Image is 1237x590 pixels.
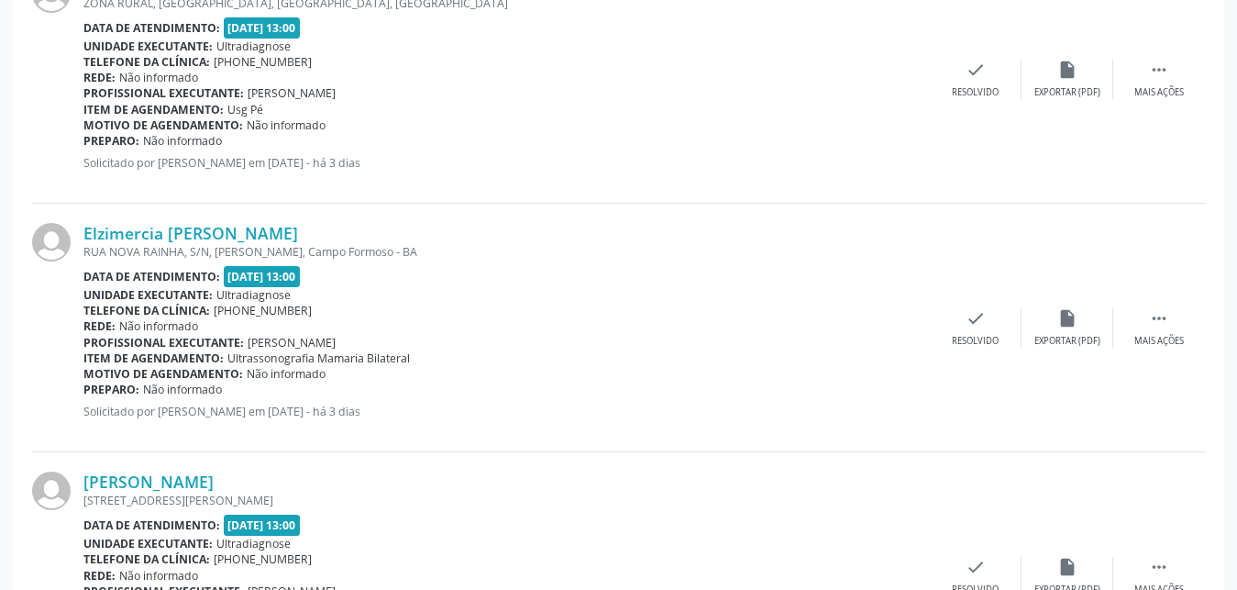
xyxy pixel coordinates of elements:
b: Motivo de agendamento: [83,366,243,382]
div: RUA NOVA RAINHA, S/N, [PERSON_NAME], Campo Formoso - BA [83,244,930,260]
div: Resolvido [952,335,999,348]
span: Ultrassonografia Mamaria Bilateral [227,351,410,366]
i: check [966,557,986,577]
span: [PERSON_NAME] [248,335,336,351]
p: Solicitado por [PERSON_NAME] em [DATE] - há 3 dias [83,404,930,419]
b: Profissional executante: [83,85,244,101]
span: [PHONE_NUMBER] [214,54,312,70]
div: Mais ações [1134,86,1184,99]
img: img [32,472,71,510]
b: Data de atendimento: [83,518,220,533]
b: Unidade executante: [83,536,213,551]
b: Preparo: [83,382,139,397]
span: [DATE] 13:00 [224,266,301,287]
div: [STREET_ADDRESS][PERSON_NAME] [83,493,930,508]
b: Rede: [83,70,116,85]
i:  [1149,60,1169,80]
b: Telefone da clínica: [83,54,210,70]
span: Não informado [143,382,222,397]
b: Data de atendimento: [83,20,220,36]
b: Telefone da clínica: [83,551,210,567]
span: Usg Pé [227,102,263,117]
b: Unidade executante: [83,287,213,303]
b: Rede: [83,568,116,584]
a: [PERSON_NAME] [83,472,214,492]
span: Não informado [119,318,198,334]
span: [DATE] 13:00 [224,515,301,536]
span: Não informado [119,568,198,584]
i:  [1149,308,1169,328]
span: [PHONE_NUMBER] [214,303,312,318]
span: Não informado [119,70,198,85]
b: Data de atendimento: [83,269,220,284]
span: Ultradiagnose [216,536,291,551]
a: Elzimercia [PERSON_NAME] [83,223,298,243]
i: insert_drive_file [1057,557,1077,577]
b: Unidade executante: [83,39,213,54]
div: Exportar (PDF) [1034,335,1100,348]
i: check [966,308,986,328]
i:  [1149,557,1169,577]
span: Ultradiagnose [216,39,291,54]
span: Não informado [247,117,326,133]
i: insert_drive_file [1057,60,1077,80]
div: Resolvido [952,86,999,99]
span: Não informado [247,366,326,382]
b: Item de agendamento: [83,351,224,366]
span: Ultradiagnose [216,287,291,303]
i: insert_drive_file [1057,308,1077,328]
span: Não informado [143,133,222,149]
b: Telefone da clínica: [83,303,210,318]
b: Profissional executante: [83,335,244,351]
b: Item de agendamento: [83,102,224,117]
i: check [966,60,986,80]
p: Solicitado por [PERSON_NAME] em [DATE] - há 3 dias [83,155,930,171]
span: [PERSON_NAME] [248,85,336,101]
b: Rede: [83,318,116,334]
b: Motivo de agendamento: [83,117,243,133]
img: img [32,223,71,262]
b: Preparo: [83,133,139,149]
span: [PHONE_NUMBER] [214,551,312,567]
div: Exportar (PDF) [1034,86,1100,99]
span: [DATE] 13:00 [224,17,301,39]
div: Mais ações [1134,335,1184,348]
